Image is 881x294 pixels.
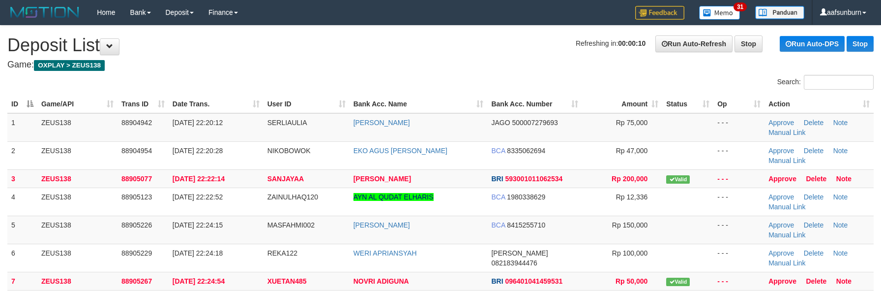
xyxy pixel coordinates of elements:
span: [DATE] 22:22:14 [173,175,225,183]
a: Manual Link [768,203,806,211]
td: - - - [713,188,764,216]
th: Trans ID: activate to sort column ascending [117,95,169,113]
span: XUETAN485 [267,277,307,285]
a: Approve [768,175,796,183]
td: 7 [7,272,37,290]
span: Valid transaction [666,175,690,184]
td: - - - [713,272,764,290]
span: JAGO [491,119,510,127]
span: Copy 8415255710 to clipboard [507,221,545,229]
a: Approve [768,147,794,155]
span: Rp 50,000 [616,277,647,285]
span: 88905226 [121,221,152,229]
a: Delete [804,249,823,257]
span: 88904942 [121,119,152,127]
span: Rp 200,000 [612,175,647,183]
h1: Deposit List [7,35,874,55]
th: ID: activate to sort column descending [7,95,37,113]
a: Approve [768,193,794,201]
span: Copy 1980338629 to clipboard [507,193,545,201]
th: Status: activate to sort column ascending [662,95,713,113]
span: 88904954 [121,147,152,155]
td: ZEUS138 [37,169,117,188]
img: Feedback.jpg [635,6,684,20]
a: [PERSON_NAME] [353,119,410,127]
span: MASFAHMI002 [267,221,315,229]
a: Note [833,221,848,229]
span: ZAINULHAQ120 [267,193,318,201]
span: Rp 150,000 [612,221,647,229]
a: NOVRI ADIGUNA [353,277,409,285]
span: BCA [491,193,505,201]
span: 88905077 [121,175,152,183]
a: Approve [768,221,794,229]
td: ZEUS138 [37,244,117,272]
td: ZEUS138 [37,216,117,244]
th: Bank Acc. Number: activate to sort column ascending [487,95,582,113]
th: Amount: activate to sort column ascending [582,95,662,113]
span: 88905267 [121,277,152,285]
a: Stop [847,36,874,52]
a: Delete [804,193,823,201]
td: - - - [713,141,764,169]
td: 1 [7,113,37,142]
span: Rp 75,000 [616,119,648,127]
td: 3 [7,169,37,188]
a: [PERSON_NAME] [353,175,411,183]
img: MOTION_logo.png [7,5,82,20]
td: ZEUS138 [37,272,117,290]
input: Search: [804,75,874,90]
a: Manual Link [768,231,806,239]
label: Search: [777,75,874,90]
span: Copy 500007279693 to clipboard [512,119,558,127]
img: panduan.png [755,6,804,19]
td: - - - [713,216,764,244]
span: [DATE] 22:24:18 [173,249,223,257]
td: - - - [713,244,764,272]
a: Note [833,249,848,257]
a: Stop [734,35,763,52]
span: Refreshing in: [576,39,646,47]
a: [PERSON_NAME] [353,221,410,229]
a: EKO AGUS [PERSON_NAME] [353,147,447,155]
span: [PERSON_NAME] [491,249,548,257]
h4: Game: [7,60,874,70]
strong: 00:00:10 [618,39,646,47]
span: Rp 12,336 [616,193,648,201]
a: Note [833,119,848,127]
a: WERI APRIANSYAH [353,249,417,257]
span: Rp 47,000 [616,147,648,155]
span: [DATE] 22:20:12 [173,119,223,127]
td: - - - [713,113,764,142]
td: 6 [7,244,37,272]
span: Copy 096401041459531 to clipboard [505,277,562,285]
span: Valid transaction [666,278,690,286]
th: Action: activate to sort column ascending [764,95,874,113]
td: ZEUS138 [37,141,117,169]
a: Run Auto-Refresh [655,35,733,52]
span: 88905229 [121,249,152,257]
td: 5 [7,216,37,244]
span: BCA [491,147,505,155]
span: [DATE] 22:22:52 [173,193,223,201]
th: Op: activate to sort column ascending [713,95,764,113]
td: 4 [7,188,37,216]
span: 31 [734,2,747,11]
a: Delete [806,277,826,285]
span: [DATE] 22:24:54 [173,277,225,285]
span: BRI [491,175,503,183]
a: Run Auto-DPS [780,36,845,52]
a: Note [833,193,848,201]
th: Date Trans.: activate to sort column ascending [169,95,264,113]
th: Bank Acc. Name: activate to sort column ascending [350,95,488,113]
a: Note [833,147,848,155]
span: NIKOBOWOK [267,147,311,155]
span: 88905123 [121,193,152,201]
th: User ID: activate to sort column ascending [264,95,350,113]
span: Rp 100,000 [612,249,647,257]
a: Delete [806,175,826,183]
a: Approve [768,119,794,127]
td: ZEUS138 [37,113,117,142]
a: Delete [804,147,823,155]
a: AYN AL QUDAT ELHARIS [353,193,434,201]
